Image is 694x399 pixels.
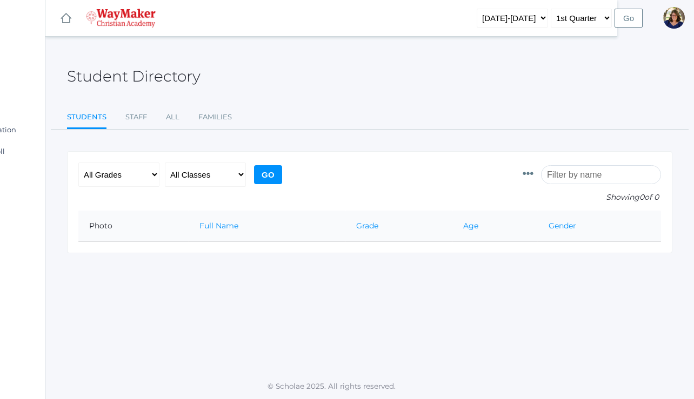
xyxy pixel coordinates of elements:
[523,192,661,203] p: Showing of 0
[549,221,576,231] a: Gender
[541,165,661,184] input: Filter by name
[166,106,179,128] a: All
[198,106,232,128] a: Families
[663,7,685,29] div: Laura Murphy
[356,221,378,231] a: Grade
[615,9,643,28] input: Go
[125,106,147,128] a: Staff
[463,221,478,231] a: Age
[639,192,644,202] span: 0
[67,68,201,85] h2: Student Directory
[45,381,617,391] p: © Scholae 2025. All rights reserved.
[199,221,238,231] a: Full Name
[67,106,106,130] a: Students
[78,211,189,242] th: Photo
[86,9,156,28] img: waymaker-logo-stack-white-1602f2b1af18da31a5905e9982d058868370996dac5278e84edea6dabf9a3315.png
[254,165,282,184] input: Go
